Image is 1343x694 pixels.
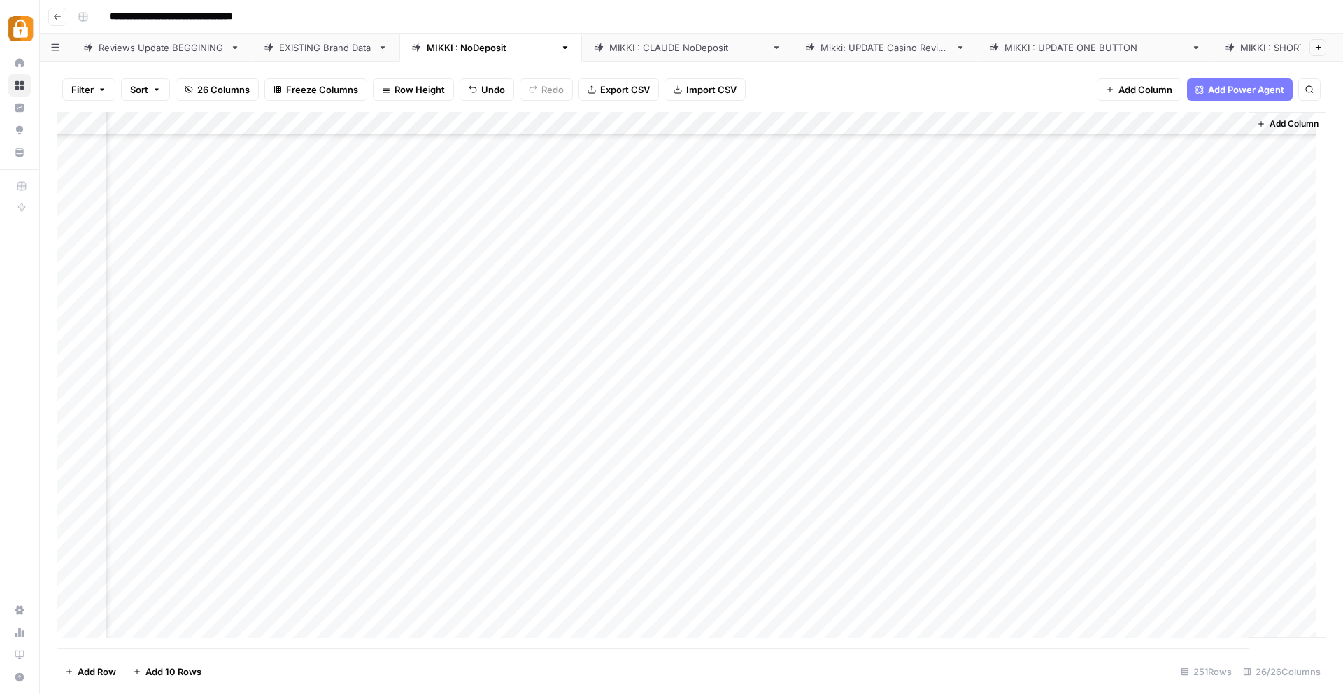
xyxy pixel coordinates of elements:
[1187,78,1293,101] button: Add Power Agent
[600,83,650,97] span: Export CSV
[582,34,793,62] a: [PERSON_NAME] : [PERSON_NAME]
[8,141,31,164] a: Your Data
[279,41,372,55] div: EXISTING Brand Data
[578,78,659,101] button: Export CSV
[197,83,250,97] span: 26 Columns
[176,78,259,101] button: 26 Columns
[8,666,31,688] button: Help + Support
[130,83,148,97] span: Sort
[1097,78,1181,101] button: Add Column
[8,644,31,666] a: Learning Hub
[78,665,116,679] span: Add Row
[1251,115,1324,133] button: Add Column
[1270,118,1319,130] span: Add Column
[8,52,31,74] a: Home
[481,83,505,97] span: Undo
[373,78,454,101] button: Row Height
[57,660,125,683] button: Add Row
[8,621,31,644] a: Usage
[977,34,1213,62] a: [PERSON_NAME] : UPDATE ONE BUTTON
[520,78,573,101] button: Redo
[460,78,514,101] button: Undo
[71,34,252,62] a: Reviews Update BEGGINING
[609,41,766,55] div: [PERSON_NAME] : [PERSON_NAME]
[1004,41,1186,55] div: [PERSON_NAME] : UPDATE ONE BUTTON
[1118,83,1172,97] span: Add Column
[1175,660,1237,683] div: 251 Rows
[665,78,746,101] button: Import CSV
[62,78,115,101] button: Filter
[395,83,445,97] span: Row Height
[820,41,950,55] div: Mikki: UPDATE Casino Review
[252,34,399,62] a: EXISTING Brand Data
[145,665,201,679] span: Add 10 Rows
[793,34,977,62] a: Mikki: UPDATE Casino Review
[1208,83,1284,97] span: Add Power Agent
[8,97,31,119] a: Insights
[8,74,31,97] a: Browse
[121,78,170,101] button: Sort
[71,83,94,97] span: Filter
[541,83,564,97] span: Redo
[99,41,225,55] div: Reviews Update BEGGINING
[399,34,582,62] a: [PERSON_NAME] : NoDeposit
[264,78,367,101] button: Freeze Columns
[125,660,210,683] button: Add 10 Rows
[8,16,34,41] img: Adzz Logo
[686,83,737,97] span: Import CSV
[286,83,358,97] span: Freeze Columns
[8,599,31,621] a: Settings
[8,119,31,141] a: Opportunities
[427,41,555,55] div: [PERSON_NAME] : NoDeposit
[1237,660,1326,683] div: 26/26 Columns
[8,11,31,46] button: Workspace: Adzz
